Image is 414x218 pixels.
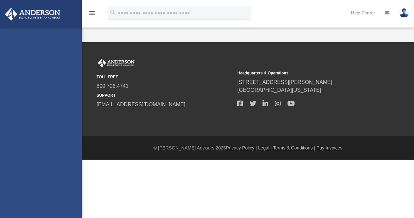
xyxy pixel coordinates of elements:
img: User Pic [399,8,409,18]
img: Anderson Advisors Platinum Portal [97,59,136,67]
a: 800.706.4741 [97,83,129,89]
img: Anderson Advisors Platinum Portal [3,8,62,21]
i: search [109,9,117,16]
a: menu [88,12,96,17]
small: SUPPORT [97,92,233,98]
a: Terms & Conditions | [273,145,315,150]
small: Headquarters & Operations [237,70,373,76]
i: menu [88,9,96,17]
a: Privacy Policy | [226,145,257,150]
a: [EMAIL_ADDRESS][DOMAIN_NAME] [97,102,185,107]
a: [GEOGRAPHIC_DATA][US_STATE] [237,87,321,93]
div: © [PERSON_NAME] Advisors 2025 [82,145,414,151]
a: Pay Invoices [316,145,342,150]
a: Legal | [258,145,272,150]
small: TOLL FREE [97,74,233,80]
a: [STREET_ADDRESS][PERSON_NAME] [237,79,332,85]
